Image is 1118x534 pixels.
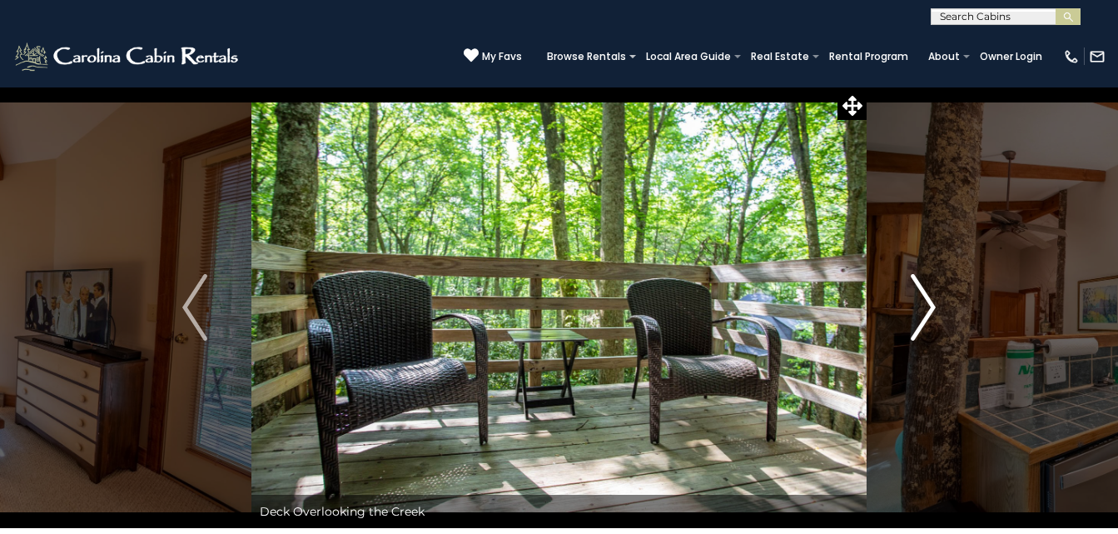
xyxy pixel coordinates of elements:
a: Owner Login [971,45,1051,68]
a: My Favs [464,47,522,65]
span: My Favs [482,49,522,64]
a: Browse Rentals [539,45,634,68]
a: Local Area Guide [638,45,739,68]
button: Next [867,87,980,528]
a: About [920,45,968,68]
button: Previous [138,87,251,528]
a: Real Estate [743,45,817,68]
img: White-1-2.png [12,40,243,73]
img: phone-regular-white.png [1063,48,1080,65]
img: arrow [182,274,207,341]
img: arrow [911,274,936,341]
div: Deck Overlooking the Creek [251,495,867,528]
img: mail-regular-white.png [1089,48,1106,65]
a: Rental Program [821,45,917,68]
